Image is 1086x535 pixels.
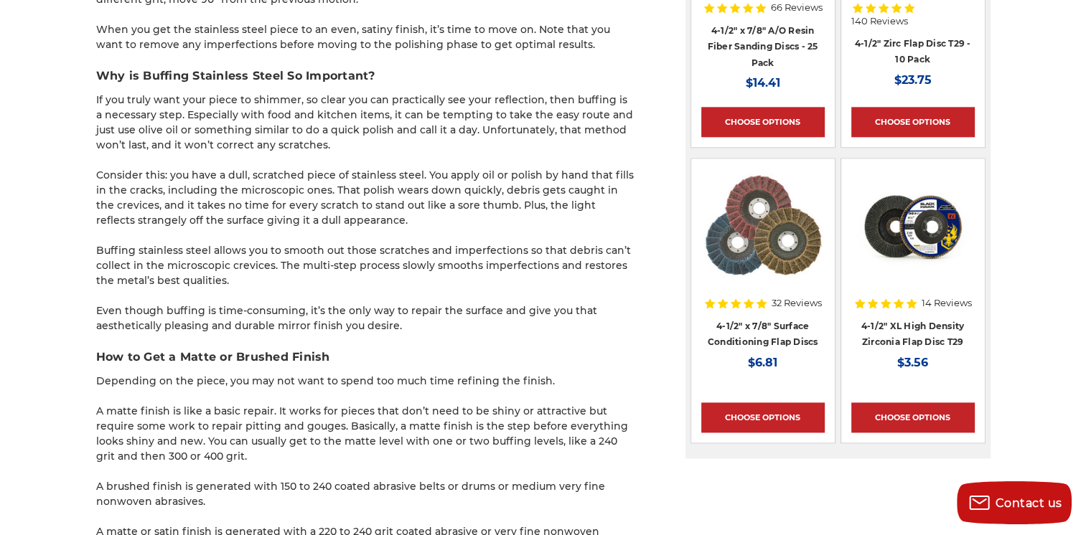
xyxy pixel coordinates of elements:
[708,25,818,68] a: 4-1/2" x 7/8" A/O Resin Fiber Sanding Discs - 25 Pack
[856,169,970,283] img: 4-1/2" XL High Density Zirconia Flap Disc T29
[96,374,635,389] p: Depending on the piece, you may not want to spend too much time refining the finish.
[894,73,932,87] span: $23.75
[772,298,822,308] span: 32 Reviews
[701,107,825,137] a: Choose Options
[701,402,825,432] a: Choose Options
[771,3,823,12] span: 66 Reviews
[748,356,777,369] span: $6.81
[96,349,635,366] h3: How to Get a Matte or Brushed Finish
[96,243,635,288] p: Buffing stainless steel allows you to smooth out those scratches and imperfections so that debris...
[861,321,965,348] a: 4-1/2" XL High Density Zirconia Flap Disc T29
[708,321,818,348] a: 4-1/2" x 7/8" Surface Conditioning Flap Discs
[851,169,975,292] a: 4-1/2" XL High Density Zirconia Flap Disc T29
[922,298,972,308] span: 14 Reviews
[96,303,635,333] p: Even though buffing is time-consuming, it’s the only way to repair the surface and give you that ...
[96,22,635,52] p: When you get the stainless steel piece to an even, satiny finish, it’s time to move on. Note that...
[96,168,635,228] p: Consider this: you have a dull, scratched piece of stainless steel. You apply oil or polish by ha...
[96,404,635,464] p: A matte finish is like a basic repair. It works for pieces that don’t need to be shiny or attract...
[851,107,975,137] a: Choose Options
[851,16,908,26] span: 140 Reviews
[897,356,928,369] span: $3.56
[96,67,635,85] h3: Why is Buffing Stainless Steel So Important?
[701,169,825,292] a: Scotch brite flap discs
[851,402,975,432] a: Choose Options
[957,481,1072,524] button: Contact us
[996,496,1062,510] span: Contact us
[746,76,780,90] span: $14.41
[855,38,971,65] a: 4-1/2" Zirc Flap Disc T29 - 10 Pack
[96,93,635,153] p: If you truly want your piece to shimmer, so clear you can practically see your reflection, then b...
[96,479,635,509] p: A brushed finish is generated with 150 to 240 coated abrasive belts or drums or medium very fine ...
[703,169,821,283] img: Scotch brite flap discs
